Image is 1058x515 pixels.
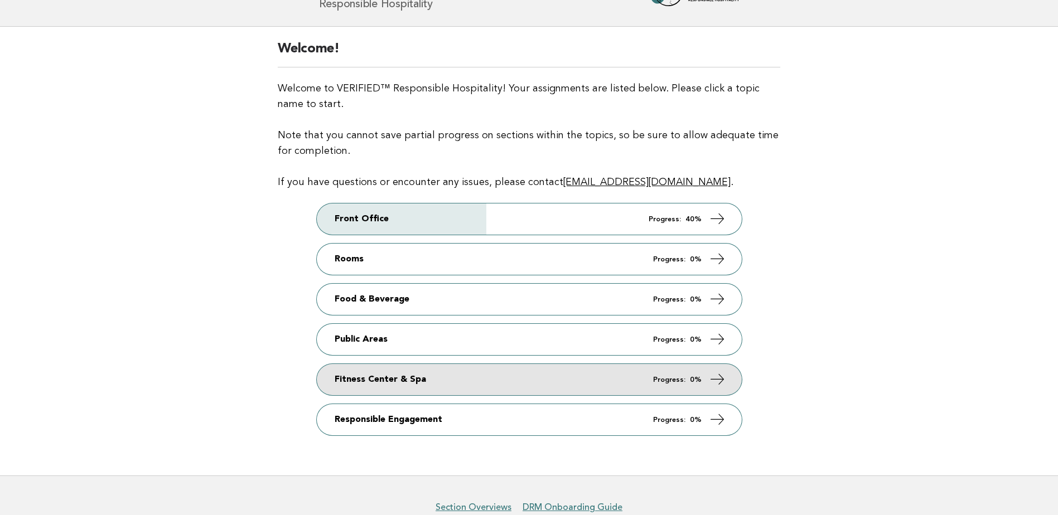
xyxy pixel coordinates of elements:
a: Front Office Progress: 40% [317,203,742,235]
em: Progress: [653,256,685,263]
em: Progress: [653,376,685,383]
a: Food & Beverage Progress: 0% [317,284,742,315]
em: Progress: [653,336,685,343]
strong: 40% [685,216,702,223]
a: Rooms Progress: 0% [317,244,742,275]
h2: Welcome! [278,40,780,67]
strong: 0% [690,416,702,424]
a: Section Overviews [436,502,511,513]
strong: 0% [690,296,702,303]
a: Public Areas Progress: 0% [317,324,742,355]
em: Progress: [649,216,681,223]
strong: 0% [690,256,702,263]
a: Fitness Center & Spa Progress: 0% [317,364,742,395]
p: Welcome to VERIFIED™ Responsible Hospitality! Your assignments are listed below. Please click a t... [278,81,780,190]
em: Progress: [653,296,685,303]
strong: 0% [690,376,702,383]
a: DRM Onboarding Guide [523,502,622,513]
a: [EMAIL_ADDRESS][DOMAIN_NAME] [563,177,731,187]
strong: 0% [690,336,702,343]
a: Responsible Engagement Progress: 0% [317,404,742,435]
em: Progress: [653,416,685,424]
